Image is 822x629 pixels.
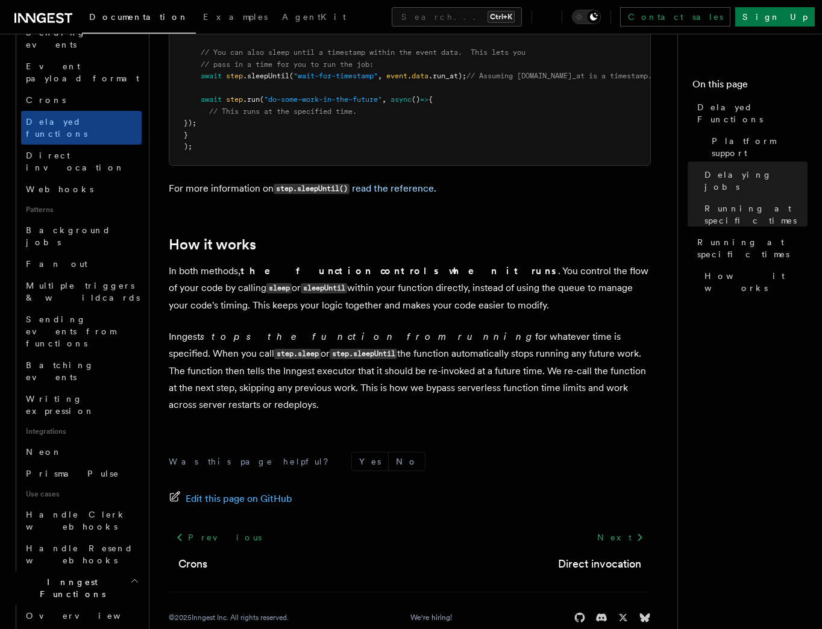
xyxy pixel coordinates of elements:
[420,95,428,104] span: =>
[201,95,222,104] span: await
[572,10,601,24] button: Toggle dark mode
[169,236,256,253] a: How it works
[260,95,264,104] span: (
[10,571,142,605] button: Inngest Functions
[200,331,535,342] em: stops the function from running
[697,236,808,260] span: Running at specific times
[692,96,808,130] a: Delayed Functions
[184,142,192,151] span: );
[378,72,382,80] span: ,
[26,510,127,531] span: Handle Clerk webhooks
[700,198,808,231] a: Running at specific times
[186,490,292,507] span: Edit this page on GitHub
[21,200,142,219] span: Patterns
[21,441,142,463] a: Neon
[704,169,808,193] span: Delaying jobs
[428,72,466,80] span: .run_at);
[697,101,808,125] span: Delayed Functions
[282,12,346,22] span: AgentKit
[21,422,142,441] span: Integrations
[243,72,289,80] span: .sleepUntil
[692,77,808,96] h4: On this page
[26,95,66,105] span: Crons
[184,131,188,139] span: }
[169,180,651,198] p: For more information on .
[391,95,412,104] span: async
[21,537,142,571] a: Handle Resend webhooks
[21,178,142,200] a: Webhooks
[590,527,651,548] a: Next
[21,111,142,145] a: Delayed functions
[169,328,651,413] p: Inngest for whatever time is specified. When you call or the function automatically stops running...
[707,130,808,164] a: Platform support
[26,151,125,172] span: Direct invocation
[412,72,428,80] span: data
[412,95,420,104] span: ()
[26,184,93,194] span: Webhooks
[26,469,119,478] span: Prisma Pulse
[382,95,386,104] span: ,
[169,527,268,548] a: Previous
[21,89,142,111] a: Crons
[704,202,808,227] span: Running at specific times
[735,7,815,27] a: Sign Up
[226,95,243,104] span: step
[21,308,142,354] a: Sending events from functions
[169,490,292,507] a: Edit this page on GitHub
[21,145,142,178] a: Direct invocation
[169,455,337,468] p: Was this page helpful?
[21,388,142,422] a: Writing expression
[26,611,150,621] span: Overview
[352,452,388,471] button: Yes
[274,184,350,194] code: step.sleepUntil()
[488,11,515,23] kbd: Ctrl+K
[203,12,268,22] span: Examples
[26,447,62,457] span: Neon
[712,135,808,159] span: Platform support
[301,283,347,293] code: sleepUntil
[169,263,651,314] p: In both methods, . You control the flow of your code by calling or within your function directly,...
[466,72,652,80] span: // Assuming [DOMAIN_NAME]_at is a timestamp.
[21,605,142,627] a: Overview
[330,349,397,359] code: step.sleepUntil
[169,613,289,622] div: © 2025 Inngest Inc. All rights reserved.
[21,504,142,537] a: Handle Clerk webhooks
[704,270,808,294] span: How it works
[692,231,808,265] a: Running at specific times
[10,576,130,600] span: Inngest Functions
[21,55,142,89] a: Event payload format
[21,275,142,308] a: Multiple triggers & wildcards
[264,95,382,104] span: "do-some-work-in-the-future"
[275,4,353,33] a: AgentKit
[26,225,111,247] span: Background jobs
[21,253,142,275] a: Fan out
[26,543,133,565] span: Handle Resend webhooks
[26,360,94,382] span: Batching events
[26,61,139,83] span: Event payload format
[26,314,116,348] span: Sending events from functions
[389,452,425,471] button: No
[289,72,293,80] span: (
[620,7,730,27] a: Contact sales
[428,95,433,104] span: {
[201,48,526,57] span: // You can also sleep until a timestamp within the event data. This lets you
[21,484,142,504] span: Use cases
[386,72,407,80] span: event
[82,4,196,34] a: Documentation
[178,555,207,572] a: Crons
[21,219,142,253] a: Background jobs
[392,7,522,27] button: Search...Ctrl+K
[352,183,434,194] a: read the reference
[410,613,452,622] a: We're hiring!
[21,22,142,55] a: Sending events
[26,117,87,139] span: Delayed functions
[226,72,243,80] span: step
[26,259,87,269] span: Fan out
[21,463,142,484] a: Prisma Pulse
[266,283,292,293] code: sleep
[209,107,357,116] span: // This runs at the specified time.
[407,72,412,80] span: .
[274,349,321,359] code: step.sleep
[240,265,558,277] strong: the function controls when it runs
[26,281,140,302] span: Multiple triggers & wildcards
